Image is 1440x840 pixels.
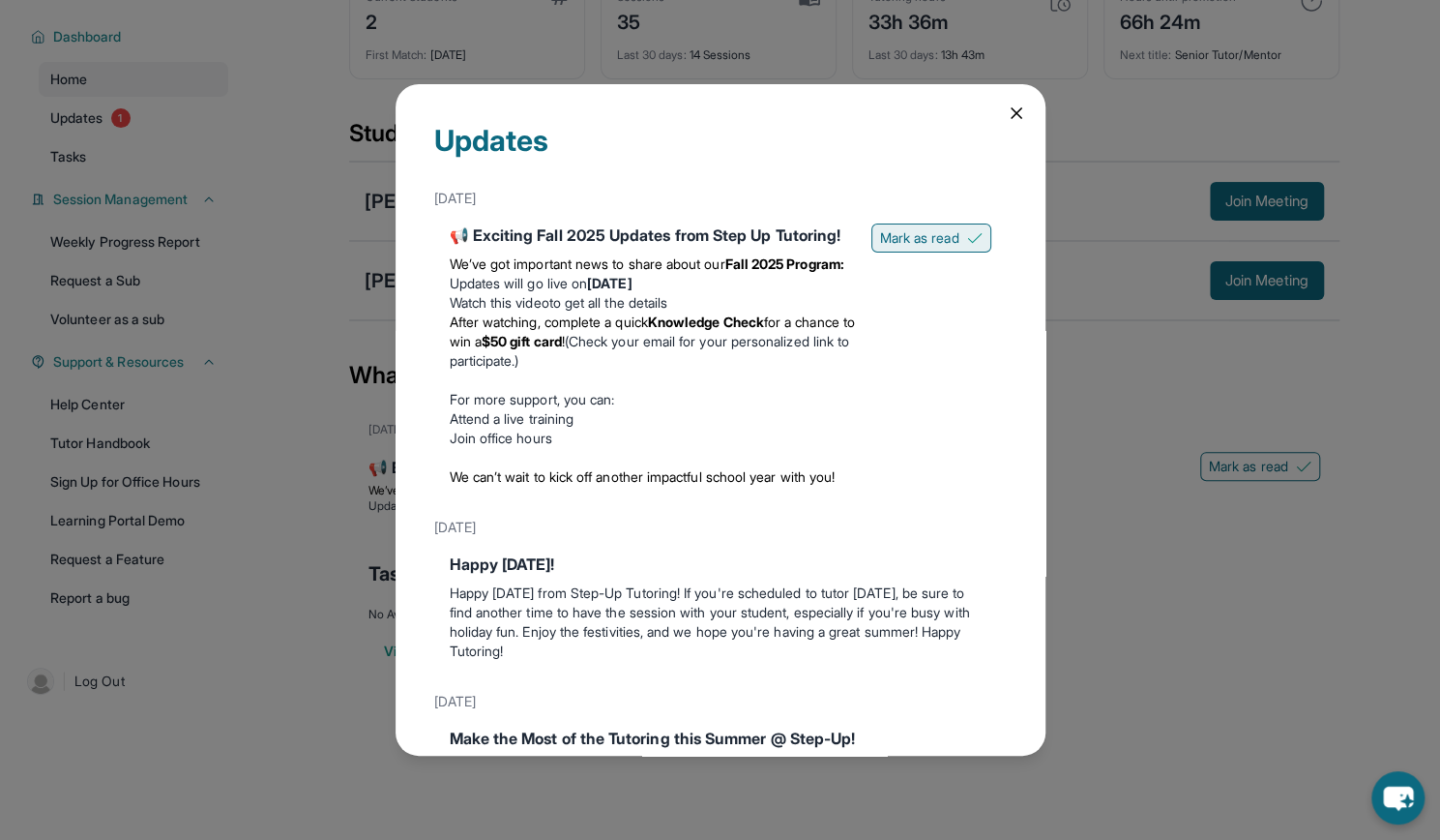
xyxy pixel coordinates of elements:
span: Mark as read [880,228,959,248]
a: Attend a live training [450,410,574,427]
div: 📢 Exciting Fall 2025 Updates from Step Up Tutoring! [450,224,856,247]
strong: Fall 2025 Program: [725,255,844,272]
a: Join office hours [450,430,552,446]
button: Mark as read [871,224,991,253]
span: ! [562,333,565,349]
div: [DATE] [434,181,1007,216]
button: chat-button [1371,771,1425,825]
li: Updates will go live on [450,274,856,293]
a: Watch this video [450,294,549,311]
strong: $50 gift card [482,333,562,349]
img: Mark as read [967,230,983,246]
div: [DATE] [434,510,1007,545]
p: For more support, you can: [450,390,856,409]
div: Happy [DATE]! [450,553,991,576]
p: Happy [DATE] from Step-Up Tutoring! If you're scheduled to tutor [DATE], be sure to find another ... [450,584,991,661]
div: Updates [434,123,1007,181]
div: [DATE] [434,684,1007,719]
strong: Knowledge Check [648,314,764,330]
strong: [DATE] [587,275,632,291]
span: After watching, complete a quick [450,314,648,330]
div: Make the Most of the Tutoring this Summer @ Step-Up! [450,727,991,750]
span: We can’t wait to kick off another impactful school year with you! [450,468,836,485]
li: (Check your email for your personalized link to participate.) [450,313,856,371]
span: We’ve got important news to share about our [450,255,725,272]
li: to get all the details [450,293,856,313]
